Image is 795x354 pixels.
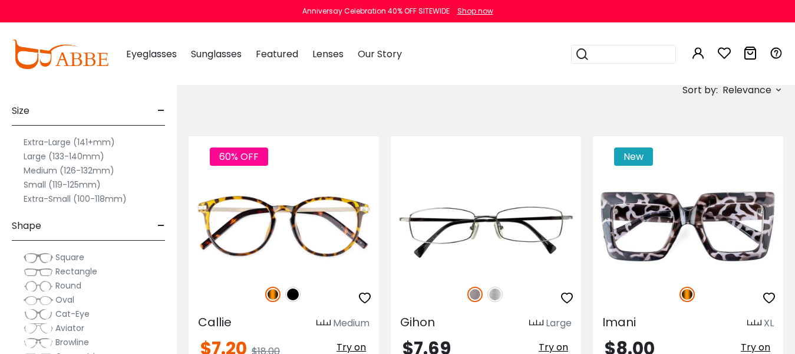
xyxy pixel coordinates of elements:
img: size ruler [529,319,543,328]
span: Lenses [312,47,344,61]
span: Round [55,280,81,291]
img: size ruler [747,319,761,328]
img: Aviator.png [24,323,53,335]
span: Our Story [358,47,402,61]
span: Eyeglasses [126,47,177,61]
img: Gun Gihon - Metal ,Adjust Nose Pads [391,179,581,274]
label: Small (119-125mm) [24,178,101,192]
div: XL [764,316,774,330]
label: Medium (126-132mm) [24,163,114,178]
img: Rectangle.png [24,266,53,278]
span: Try on [741,340,770,354]
div: Medium [333,316,370,330]
img: Round.png [24,280,53,292]
span: 60% OFF [210,147,268,166]
label: Extra-Small (100-118mm) [24,192,127,206]
span: Relevance [723,80,771,101]
span: Oval [55,294,74,306]
img: size ruler [316,319,331,328]
span: Rectangle [55,265,97,277]
span: Try on [539,340,568,354]
span: Featured [256,47,298,61]
span: Square [55,251,84,263]
span: Sunglasses [191,47,242,61]
span: - [157,97,165,125]
img: Tortoise Imani - Plastic ,Universal Bridge Fit [593,179,783,274]
img: Browline.png [24,337,53,349]
div: Anniversay Celebration 40% OFF SITEWIDE [302,6,450,17]
img: abbeglasses.com [12,40,108,69]
img: Square.png [24,252,53,264]
img: Cat-Eye.png [24,309,53,320]
span: Aviator [55,322,84,334]
img: Tortoise [265,287,281,302]
span: Imani [602,314,636,330]
img: Silver [487,287,503,302]
label: Large (133-140mm) [24,149,104,163]
img: Black [285,287,301,302]
img: Oval.png [24,294,53,306]
span: New [614,147,653,166]
img: Gun [467,287,483,302]
span: Browline [55,336,89,348]
span: Gihon [400,314,435,330]
label: Extra-Large (141+mm) [24,135,115,149]
img: Tortoise [679,287,695,302]
span: Try on [337,340,366,354]
img: Tortoise Callie - Combination ,Universal Bridge Fit [189,179,379,274]
span: Sort by: [682,83,718,97]
a: Shop now [451,6,493,16]
div: Shop now [457,6,493,17]
span: - [157,212,165,240]
div: Large [546,316,572,330]
span: Shape [12,212,41,240]
span: Callie [198,314,232,330]
span: Size [12,97,29,125]
span: Cat-Eye [55,308,90,320]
